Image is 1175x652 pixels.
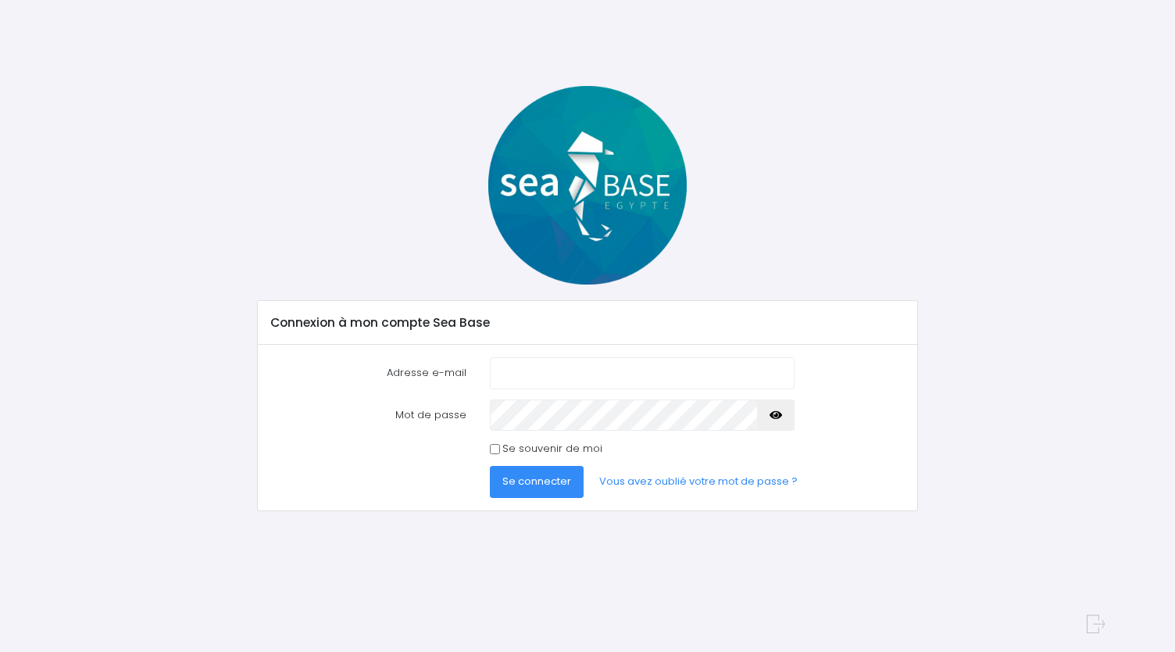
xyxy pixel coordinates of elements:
[259,399,478,431] label: Mot de passe
[259,357,478,389] label: Adresse e-mail
[490,466,584,497] button: Se connecter
[258,301,916,345] div: Connexion à mon compte Sea Base
[502,441,602,457] label: Se souvenir de moi
[587,466,810,497] a: Vous avez oublié votre mot de passe ?
[502,474,571,489] span: Se connecter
